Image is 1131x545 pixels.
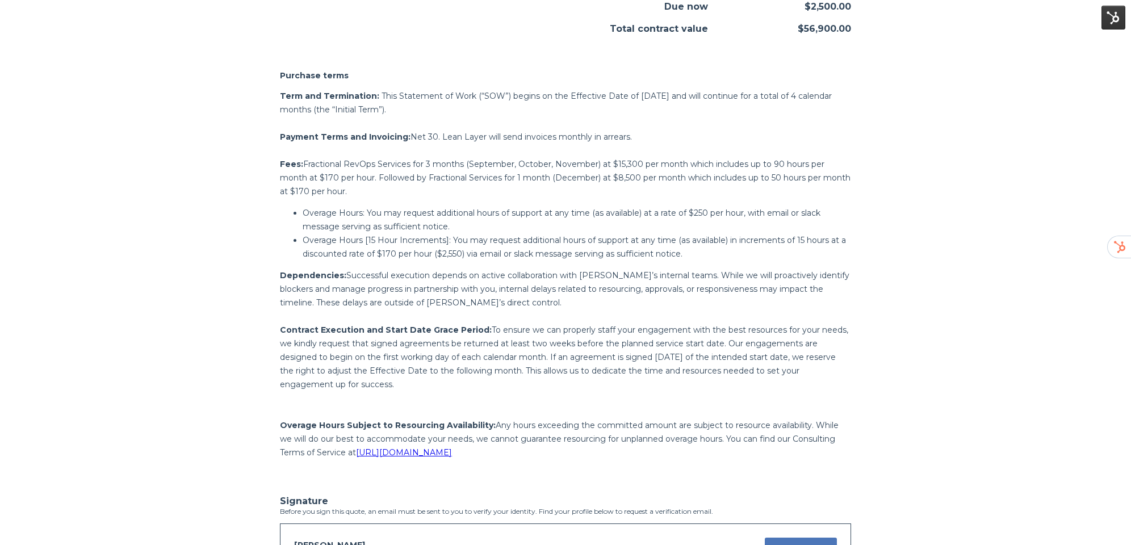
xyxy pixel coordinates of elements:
[280,69,851,82] h2: Purchase terms
[280,89,851,116] p: This Statement of Work (“SOW”) begins on the Effective Date of [DATE] and will continue for a tot...
[356,447,452,458] a: [URL][DOMAIN_NAME]
[280,325,848,389] span: To ensure we can properly staff your engagement with the best resources for your needs, we kindly...
[280,325,492,335] span: Contract Execution and Start Date Grace Period:
[280,269,851,309] p: Successful execution depends on active collaboration with [PERSON_NAME]’s internal teams. While w...
[280,132,410,142] span: Payment Terms and Invoicing:
[280,420,496,430] span: Overage Hours Subject to Resourcing Availability:
[708,14,851,36] div: $56,900.00
[1101,6,1125,30] img: HubSpot Tools Menu Toggle
[280,270,346,280] strong: Dependencies:
[280,159,851,196] span: Fractional RevOps Services for 3 months (September, October, November) at $15,300 per month which...
[303,208,820,232] span: Overage Hours: You may request additional hours of support at any time (as available) at a rate o...
[280,159,303,169] span: Fees:
[280,420,839,458] span: Any hours exceeding the committed amount are subject to resource availability. While we will do o...
[280,91,379,101] span: Term and Termination:
[280,496,851,506] h3: Signature
[410,132,632,142] span: Net 30. Lean Layer will send invoices monthly in arrears.
[303,235,846,259] span: Overage Hours [15 Hour Increments]: You may request additional hours of support at any time (as a...
[565,14,708,36] div: Total contract value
